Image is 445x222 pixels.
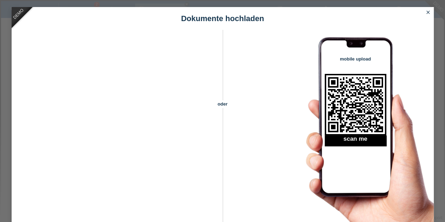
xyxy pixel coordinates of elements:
[325,56,386,62] h4: mobile upload
[325,135,386,146] h2: scan me
[424,9,433,17] a: close
[425,9,431,15] i: close
[210,100,235,108] span: oder
[12,14,434,23] h1: Dokumente hochladen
